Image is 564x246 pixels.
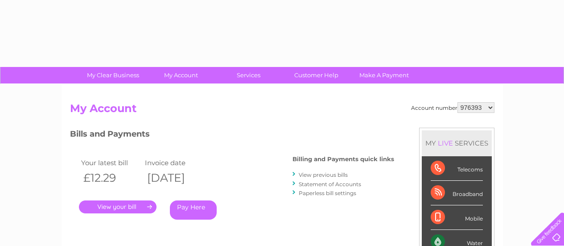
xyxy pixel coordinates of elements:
td: Your latest bill [79,157,143,169]
div: Mobile [431,205,483,230]
h3: Bills and Payments [70,128,394,143]
th: £12.29 [79,169,143,187]
div: MY SERVICES [422,130,492,156]
h4: Billing and Payments quick links [292,156,394,163]
h2: My Account [70,102,494,119]
a: Paperless bill settings [299,190,356,196]
div: Account number [411,102,494,113]
th: [DATE] [143,169,207,187]
td: Invoice date [143,157,207,169]
a: Customer Help [280,67,353,83]
div: Broadband [431,181,483,205]
a: Services [212,67,285,83]
div: Telecoms [431,156,483,181]
a: My Clear Business [76,67,150,83]
a: Statement of Accounts [299,181,361,188]
a: . [79,200,156,213]
a: View previous bills [299,171,348,178]
a: My Account [144,67,218,83]
a: Pay Here [170,200,217,220]
div: LIVE [436,139,455,147]
a: Make A Payment [347,67,421,83]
